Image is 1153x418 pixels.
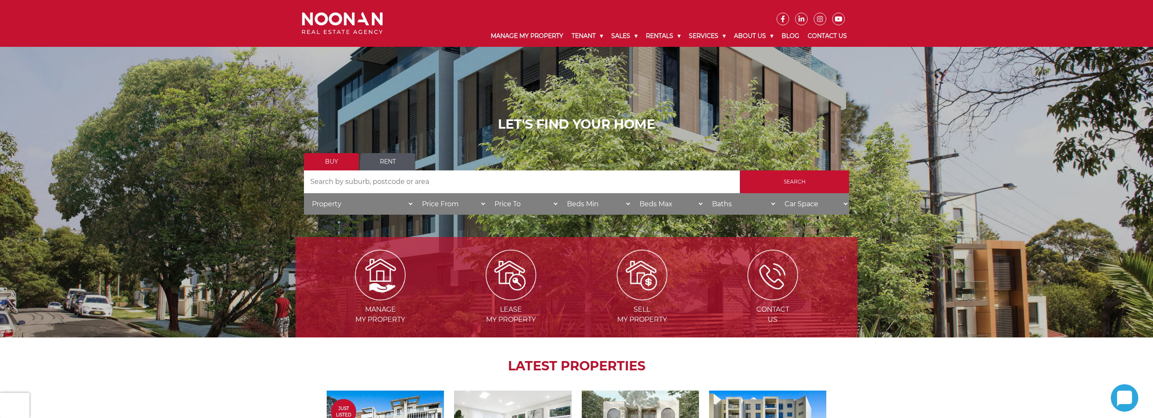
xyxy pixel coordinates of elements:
a: About Us [730,25,777,47]
input: Search by suburb, postcode or area [304,170,740,193]
a: Blog [777,25,804,47]
a: ContactUs [708,270,837,324]
span: Sell my Property [578,305,707,325]
span: Lease my Property [446,305,575,325]
span: Just Listed [331,405,356,418]
a: Buy [304,153,359,170]
span: Manage my Property [316,305,445,325]
img: Noonan Real Estate Agency [302,12,383,35]
a: Tenant [567,25,607,47]
span: Contact Us [708,305,837,325]
a: Managemy Property [316,270,445,324]
a: Rentals [642,25,685,47]
a: Contact Us [804,25,851,47]
h2: LATEST PROPERTIES [317,359,836,374]
a: Sellmy Property [578,270,707,324]
a: Rent [360,153,415,170]
h1: LET'S FIND YOUR HOME [304,117,849,132]
img: Sell my property [617,250,667,300]
input: Search [740,170,849,193]
img: Manage my Property [355,250,406,300]
a: Sales [607,25,642,47]
a: Leasemy Property [446,270,575,324]
img: Lease my property [486,250,536,300]
a: Manage My Property [486,25,567,47]
a: Services [685,25,730,47]
img: ICONS [747,250,798,300]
